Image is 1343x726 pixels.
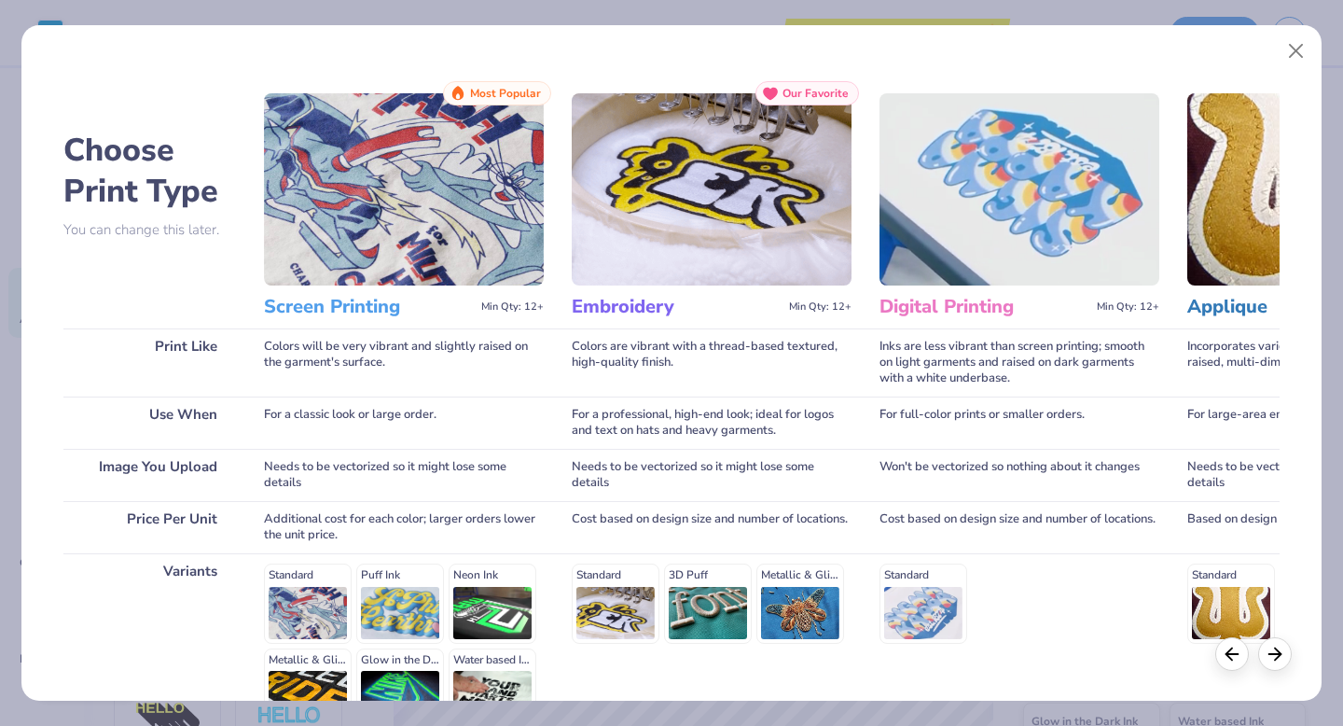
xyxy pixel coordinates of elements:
[572,93,851,286] img: Embroidery
[789,300,851,314] span: Min Qty: 12+
[264,295,474,319] h3: Screen Printing
[879,397,1159,449] div: For full-color prints or smaller orders.
[264,397,544,449] div: For a classic look or large order.
[470,87,541,100] span: Most Popular
[572,328,851,397] div: Colors are vibrant with a thread-based textured, high-quality finish.
[63,328,236,397] div: Print Like
[63,501,236,553] div: Price Per Unit
[879,328,1159,397] div: Inks are less vibrant than screen printing; smooth on light garments and raised on dark garments ...
[879,501,1159,553] div: Cost based on design size and number of locations.
[63,130,236,212] h2: Choose Print Type
[481,300,544,314] span: Min Qty: 12+
[264,328,544,397] div: Colors will be very vibrant and slightly raised on the garment's surface.
[1279,34,1314,69] button: Close
[63,397,236,449] div: Use When
[264,449,544,501] div: Needs to be vectorized so it might lose some details
[572,397,851,449] div: For a professional, high-end look; ideal for logos and text on hats and heavy garments.
[1097,300,1159,314] span: Min Qty: 12+
[879,449,1159,501] div: Won't be vectorized so nothing about it changes
[879,93,1159,286] img: Digital Printing
[572,501,851,553] div: Cost based on design size and number of locations.
[572,449,851,501] div: Needs to be vectorized so it might lose some details
[63,449,236,501] div: Image You Upload
[63,222,236,238] p: You can change this later.
[264,501,544,553] div: Additional cost for each color; larger orders lower the unit price.
[782,87,849,100] span: Our Favorite
[572,295,782,319] h3: Embroidery
[264,93,544,286] img: Screen Printing
[879,295,1089,319] h3: Digital Printing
